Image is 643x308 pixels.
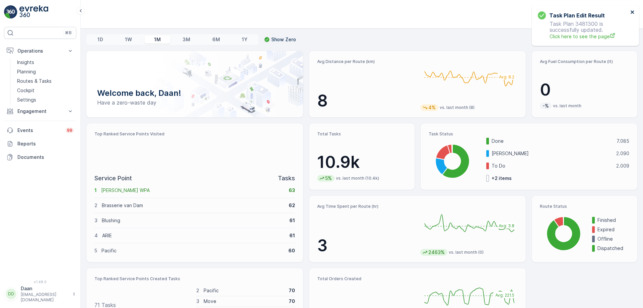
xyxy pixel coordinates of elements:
p: Avg Distance per Route (km) [317,59,415,64]
p: 1W [125,36,132,43]
button: DDDaan[EMAIL_ADDRESS][DOMAIN_NAME] [4,285,76,303]
p: 10.9k [317,152,407,172]
p: vs. last month [553,103,581,109]
p: ⌘B [65,30,72,36]
p: Dispatched [597,245,629,252]
p: Pacific [101,247,284,254]
p: [PERSON_NAME] WPA [101,187,284,194]
p: Cockpit [17,87,34,94]
a: Insights [14,58,76,67]
p: 2463% [428,249,445,256]
p: Top Ranked Service Points Created Tasks [94,276,295,282]
p: -% [542,103,550,109]
button: Operations [4,44,76,58]
p: 62 [289,202,295,209]
p: [EMAIL_ADDRESS][DOMAIN_NAME] [21,292,69,303]
p: Blushing [102,217,285,224]
p: vs. last month (0) [449,250,484,255]
p: + 2 items [492,175,512,182]
p: 8 [317,91,415,111]
p: Total Tasks [317,131,407,137]
p: ARIE [102,232,285,239]
p: Show Zero [271,36,296,43]
a: Documents [4,150,76,164]
span: v 1.48.0 [4,280,76,284]
p: Insights [17,59,34,66]
p: 1Y [242,36,247,43]
p: 2 [94,202,97,209]
p: 61 [289,232,295,239]
p: Planning [17,68,36,75]
img: logo [4,5,17,19]
p: Route Status [540,204,629,209]
p: Reports [17,140,74,147]
p: Top Ranked Service Points Visited [94,131,295,137]
p: Events [17,127,62,134]
p: Operations [17,48,63,54]
p: 4% [428,104,436,111]
p: vs. last month (8) [440,105,475,110]
div: DD [6,289,16,299]
p: 60 [288,247,295,254]
p: Finished [597,217,629,224]
p: 1M [154,36,161,43]
p: Expired [597,226,629,233]
p: 2.090 [616,150,629,157]
p: Move [204,298,285,305]
a: Click here to see the page [550,33,628,40]
p: 3 [94,217,97,224]
p: Pacific [204,287,285,294]
p: [PERSON_NAME] [492,150,612,157]
button: close [630,9,635,16]
p: Have a zero-waste day [97,99,292,107]
p: Offline [597,236,629,242]
p: 1D [97,36,103,43]
p: Settings [17,97,36,103]
p: Engagement [17,108,63,115]
p: 2 [196,287,199,294]
p: 3M [183,36,190,43]
p: 3 [196,298,199,305]
p: 4 [94,232,98,239]
p: Routes & Tasks [17,78,52,84]
a: Routes & Tasks [14,76,76,86]
p: 0 [540,80,629,100]
p: 7.085 [617,138,629,144]
p: Documents [17,154,74,161]
button: Engagement [4,105,76,118]
p: Tasks [278,174,295,183]
p: 63 [289,187,295,194]
p: Avg Fuel Consumption per Route (lt) [540,59,629,64]
a: Cockpit [14,86,76,95]
p: 5% [325,175,333,182]
a: Events99 [4,124,76,137]
p: 61 [289,217,295,224]
p: Task Status [429,131,629,137]
p: Done [492,138,612,144]
p: Total Orders Created [317,276,415,282]
a: Planning [14,67,76,76]
a: Reports [4,137,76,150]
p: To Do [492,163,612,169]
img: logo_light-DOdMpM7g.png [19,5,48,19]
p: vs. last month (10.4k) [336,176,379,181]
a: Settings [14,95,76,105]
p: 3 [317,236,415,256]
p: Task Plan 3481300 is successfully updated. [538,21,628,40]
p: 70 [289,287,295,294]
p: Welcome back, Daan! [97,88,292,99]
p: 6M [212,36,220,43]
p: 70 [289,298,295,305]
p: Service Point [94,174,132,183]
h3: Task Plan Edit Result [549,11,605,19]
p: 5 [94,247,97,254]
p: 2.009 [616,163,629,169]
p: Brasserie van Dam [102,202,284,209]
p: 99 [67,128,72,133]
p: Daan [21,285,69,292]
p: Avg Time Spent per Route (hr) [317,204,415,209]
p: 1 [94,187,97,194]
